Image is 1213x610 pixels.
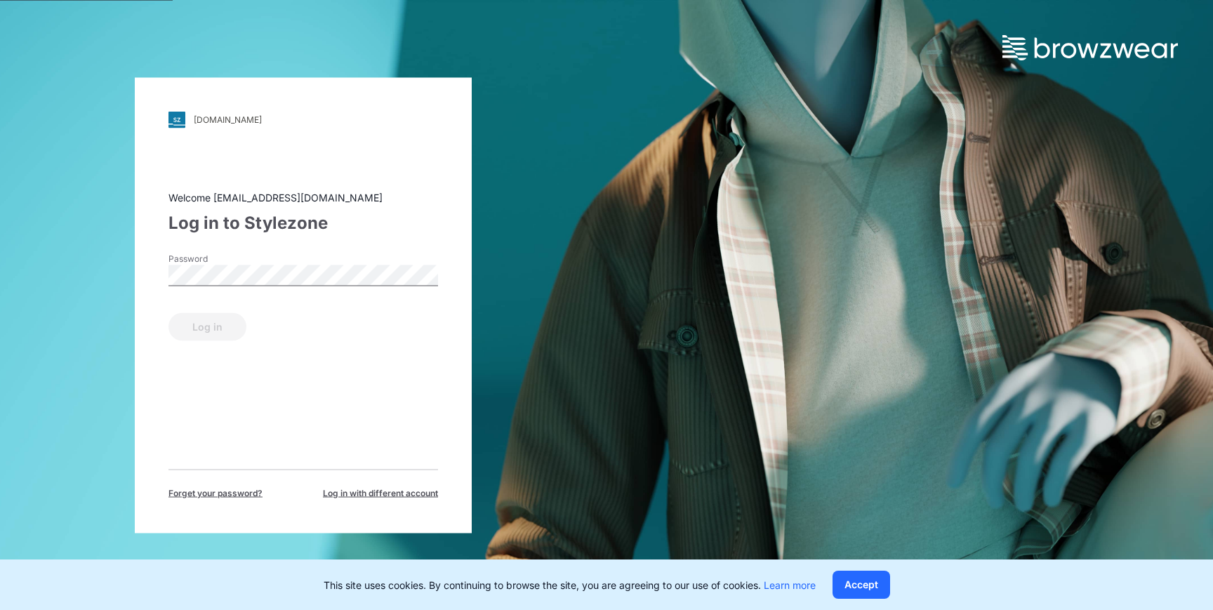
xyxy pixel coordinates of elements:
[833,571,890,599] button: Accept
[194,114,262,125] div: [DOMAIN_NAME]
[168,111,185,128] img: svg+xml;base64,PHN2ZyB3aWR0aD0iMjgiIGhlaWdodD0iMjgiIHZpZXdCb3g9IjAgMCAyOCAyOCIgZmlsbD0ibm9uZSIgeG...
[324,578,816,592] p: This site uses cookies. By continuing to browse the site, you are agreeing to our use of cookies.
[1002,35,1178,60] img: browzwear-logo.73288ffb.svg
[168,486,263,499] span: Forget your password?
[168,111,438,128] a: [DOMAIN_NAME]
[323,486,438,499] span: Log in with different account
[168,252,267,265] label: Password
[168,210,438,235] div: Log in to Stylezone
[764,579,816,591] a: Learn more
[168,190,438,204] div: Welcome [EMAIL_ADDRESS][DOMAIN_NAME]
